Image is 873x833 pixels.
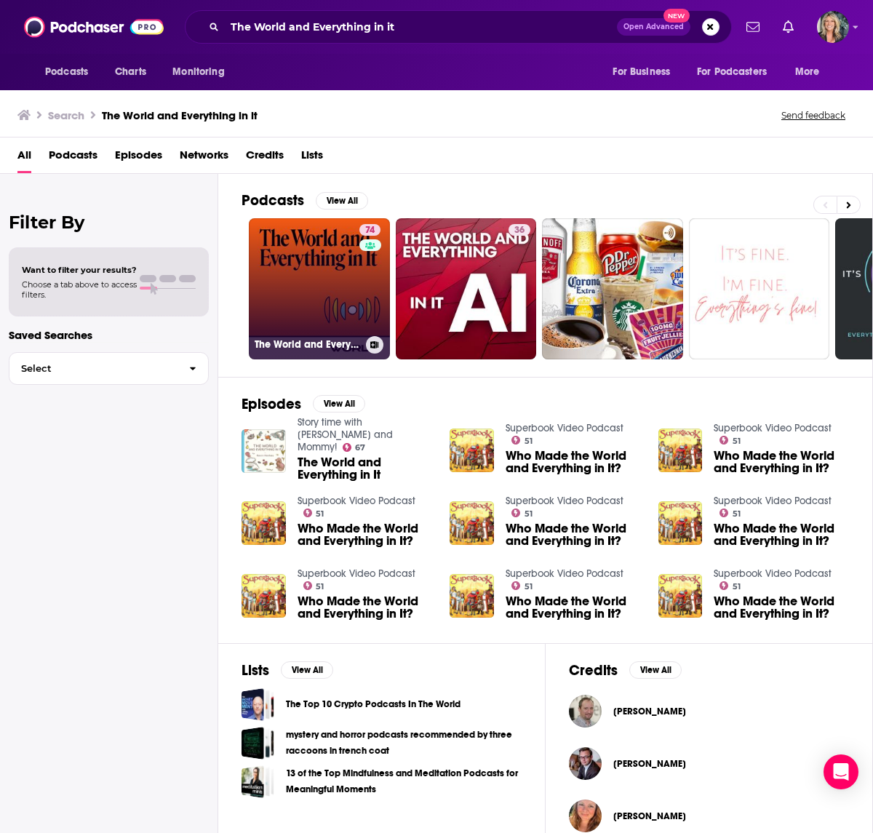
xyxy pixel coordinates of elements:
[242,429,286,474] img: The World and Everything in It
[824,754,858,789] div: Open Intercom Messenger
[613,810,686,822] span: [PERSON_NAME]
[511,509,533,517] a: 51
[714,595,849,620] span: Who Made the World and Everything in It?
[49,143,97,173] span: Podcasts
[48,108,84,122] h3: Search
[45,62,88,82] span: Podcasts
[777,15,800,39] a: Show notifications dropdown
[506,450,641,474] a: Who Made the World and Everything in It?
[795,62,820,82] span: More
[242,661,269,679] h2: Lists
[613,706,686,717] a: Dr Andy Northcott
[613,758,686,770] a: Andy Coulson
[298,522,433,547] a: Who Made the World and Everything in It?
[242,688,274,721] a: The Top 10 Crypto Podcasts In The World
[714,495,832,507] a: Superbook Video Podcast
[506,522,641,547] a: Who Made the World and Everything in It?
[242,574,286,618] img: Who Made the World and Everything in It?
[733,511,741,517] span: 51
[506,495,623,507] a: Superbook Video Podcast
[450,501,494,546] img: Who Made the World and Everything in It?
[242,661,333,679] a: ListsView All
[185,10,732,44] div: Search podcasts, credits, & more...
[343,443,366,452] a: 67
[613,758,686,770] span: [PERSON_NAME]
[115,143,162,173] a: Episodes
[17,143,31,173] a: All
[658,429,703,473] img: Who Made the World and Everything in It?
[9,328,209,342] p: Saved Searches
[9,364,178,373] span: Select
[242,765,274,798] a: 13 of the Top Mindfulness and Meditation Podcasts for Meaningful Moments
[629,661,682,679] button: View All
[817,11,849,43] span: Logged in as lisa.beech
[817,11,849,43] img: User Profile
[102,108,258,122] h3: The World and Everything in it
[714,567,832,580] a: Superbook Video Podcast
[613,810,686,822] a: Marlene Lowe
[35,58,107,86] button: open menu
[255,338,360,351] h3: The World and Everything In It
[613,706,686,717] span: [PERSON_NAME]
[162,58,243,86] button: open menu
[115,62,146,82] span: Charts
[22,279,137,300] span: Choose a tab above to access filters.
[506,422,623,434] a: Superbook Video Podcast
[509,224,530,236] a: 36
[719,436,741,445] a: 51
[450,574,494,618] img: Who Made the World and Everything in It?
[569,747,602,780] img: Andy Coulson
[246,143,284,173] a: Credits
[511,436,533,445] a: 51
[777,109,850,121] button: Send feedback
[180,143,228,173] a: Networks
[24,13,164,41] img: Podchaser - Follow, Share and Rate Podcasts
[569,661,618,679] h2: Credits
[316,511,324,517] span: 51
[741,15,765,39] a: Show notifications dropdown
[298,567,415,580] a: Superbook Video Podcast
[613,62,670,82] span: For Business
[687,58,788,86] button: open menu
[817,11,849,43] button: Show profile menu
[785,58,838,86] button: open menu
[281,661,333,679] button: View All
[249,218,390,359] a: 74The World and Everything In It
[697,62,767,82] span: For Podcasters
[172,62,224,82] span: Monitoring
[225,15,617,39] input: Search podcasts, credits, & more...
[569,695,602,728] img: Dr Andy Northcott
[242,727,274,760] a: mystery and horror podcasts recommended by three raccoons in trench coat
[9,352,209,385] button: Select
[286,696,461,712] a: The Top 10 Crypto Podcasts In The World
[303,581,324,590] a: 51
[658,574,703,618] img: Who Made the World and Everything in It?
[105,58,155,86] a: Charts
[316,583,324,590] span: 51
[714,522,849,547] span: Who Made the World and Everything in It?
[298,495,415,507] a: Superbook Video Podcast
[22,265,137,275] span: Want to filter your results?
[450,429,494,473] img: Who Made the World and Everything in It?
[658,501,703,546] img: Who Made the World and Everything in It?
[313,395,365,412] button: View All
[714,450,849,474] a: Who Made the World and Everything in It?
[298,595,433,620] span: Who Made the World and Everything in It?
[298,456,433,481] span: The World and Everything in It
[525,583,533,590] span: 51
[286,727,522,759] a: mystery and horror podcasts recommended by three raccoons in trench coat
[303,509,324,517] a: 51
[355,445,365,451] span: 67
